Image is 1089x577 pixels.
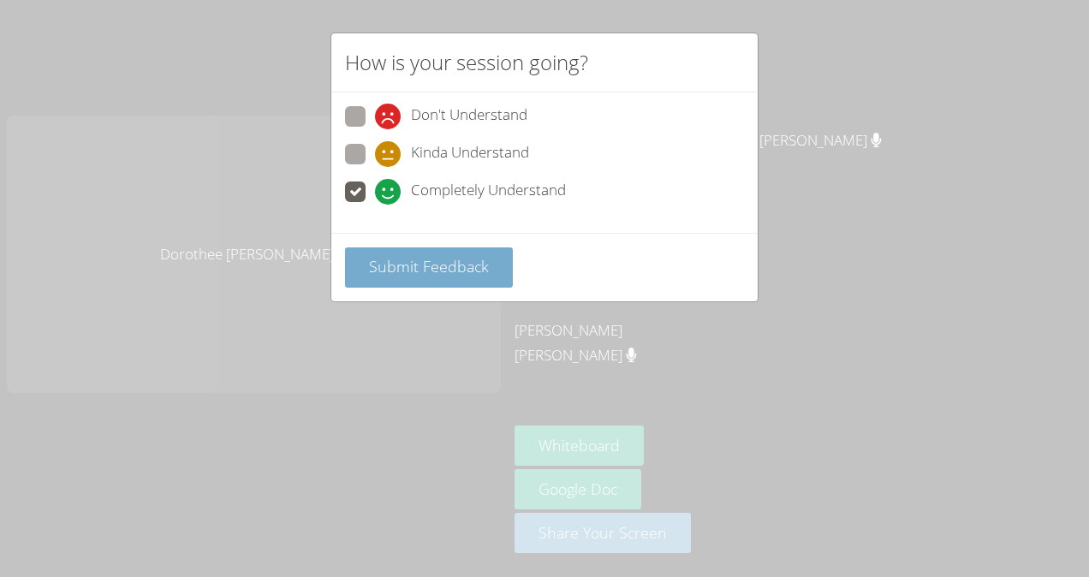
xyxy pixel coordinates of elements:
span: Completely Understand [411,179,566,205]
span: Kinda Understand [411,141,529,167]
h2: How is your session going? [345,47,588,78]
span: Submit Feedback [369,256,489,277]
button: Submit Feedback [345,247,513,288]
span: Don't Understand [411,104,527,129]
